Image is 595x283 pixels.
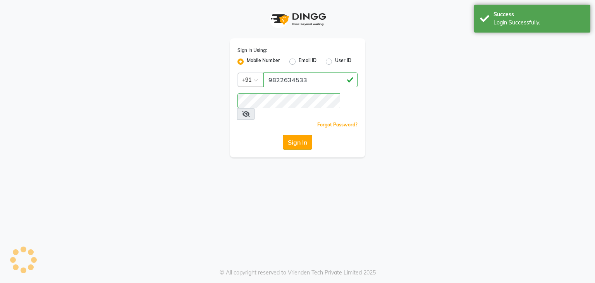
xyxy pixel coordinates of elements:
[494,19,585,27] div: Login Successfully.
[283,135,312,150] button: Sign In
[267,8,328,31] img: logo1.svg
[237,93,340,108] input: Username
[247,57,280,66] label: Mobile Number
[263,72,358,87] input: Username
[317,122,358,128] a: Forgot Password?
[237,47,267,54] label: Sign In Using:
[299,57,316,66] label: Email ID
[335,57,351,66] label: User ID
[494,10,585,19] div: Success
